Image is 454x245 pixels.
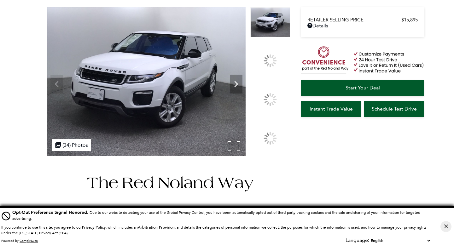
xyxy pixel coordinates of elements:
[310,106,353,112] span: Instant Trade Value
[1,225,426,235] p: If you continue to use this site, you agree to our , which includes an , and details the categori...
[301,101,361,117] a: Instant Trade Value
[401,17,418,23] span: $15,895
[230,75,242,94] div: Next
[138,225,175,230] strong: Arbitration Provision
[307,17,401,23] span: Retailer Selling Price
[307,23,418,29] a: Details
[52,139,91,151] div: (34) Photos
[369,237,432,244] select: Language Select
[82,225,106,230] a: Privacy Policy
[346,85,380,91] span: Start Your Deal
[440,221,451,232] button: Close Button
[307,17,418,23] a: Retailer Selling Price $15,895
[250,7,290,37] img: Used 2017 White Land Rover SE Premium image 1
[301,80,424,96] a: Start Your Deal
[20,239,38,243] a: ComplyAuto
[346,238,369,243] div: Language:
[12,209,432,221] div: Due to our website detecting your use of the Global Privacy Control, you have been automatically ...
[372,106,417,112] span: Schedule Test Drive
[47,7,246,156] img: Used 2017 White Land Rover SE Premium image 1
[1,239,38,243] div: Powered by
[12,209,90,215] span: Opt-Out Preference Signal Honored .
[364,101,424,117] a: Schedule Test Drive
